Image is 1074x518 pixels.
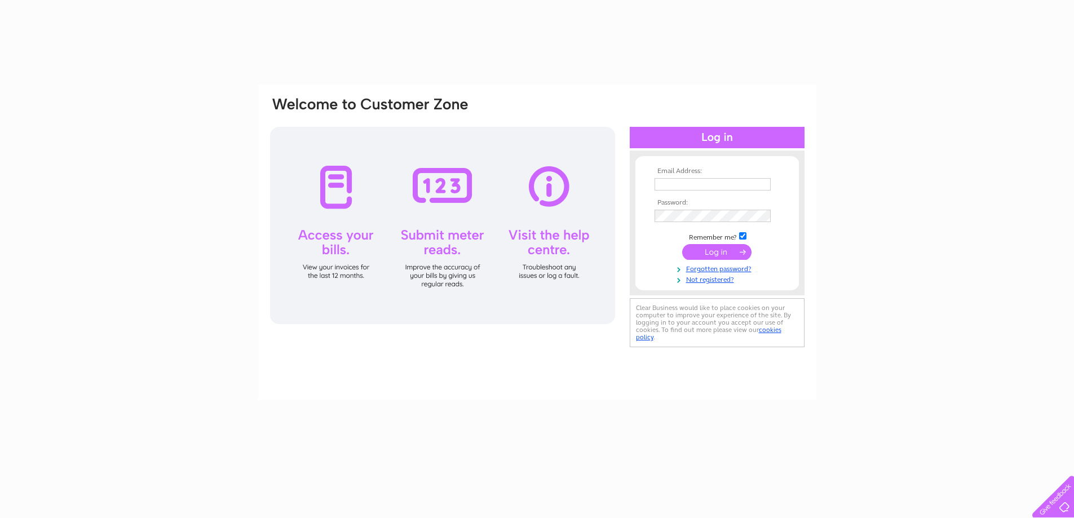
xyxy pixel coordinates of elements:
[652,167,783,175] th: Email Address:
[655,273,783,284] a: Not registered?
[630,298,805,347] div: Clear Business would like to place cookies on your computer to improve your experience of the sit...
[652,199,783,207] th: Password:
[682,244,752,260] input: Submit
[655,263,783,273] a: Forgotten password?
[652,231,783,242] td: Remember me?
[636,326,781,341] a: cookies policy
